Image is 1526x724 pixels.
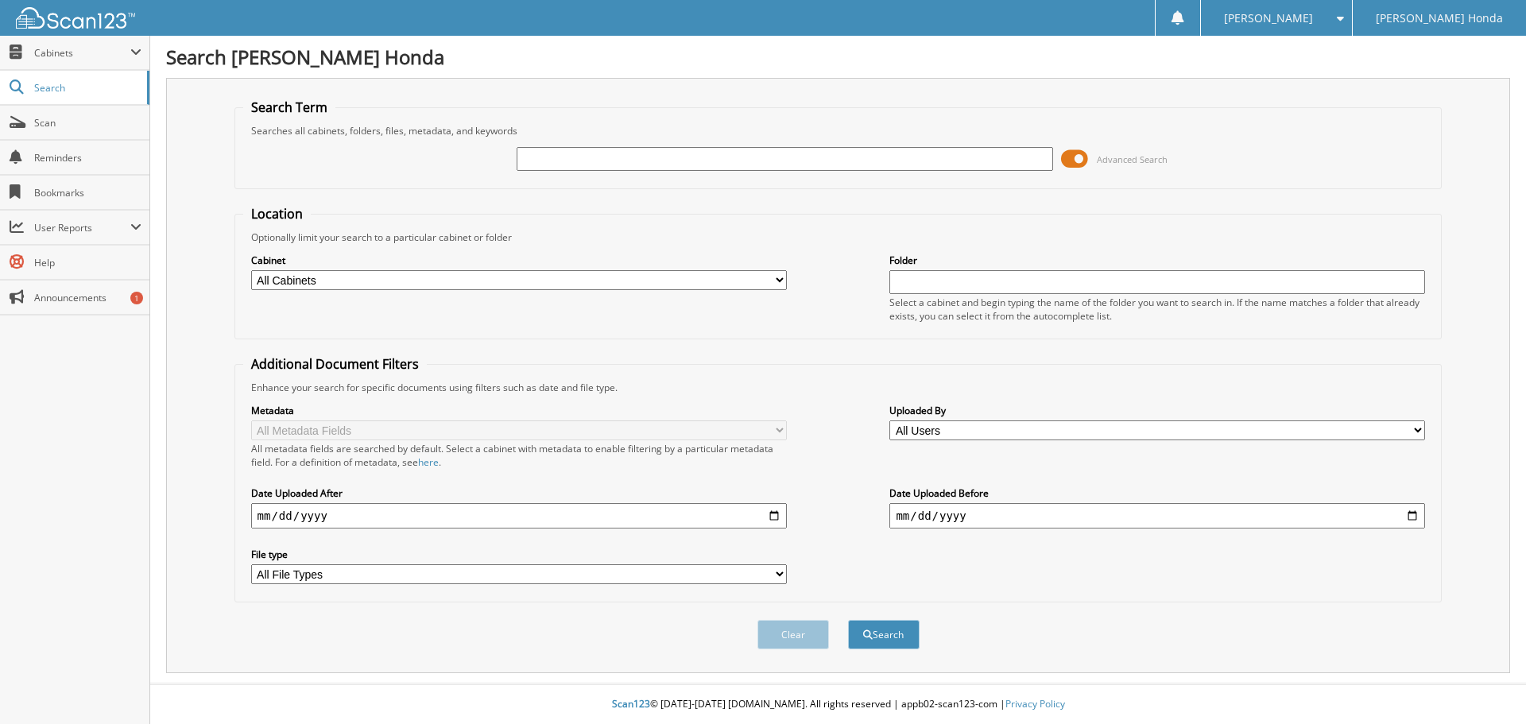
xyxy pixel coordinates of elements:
div: Optionally limit your search to a particular cabinet or folder [243,230,1434,244]
button: Clear [757,620,829,649]
span: Reminders [34,151,141,165]
label: Uploaded By [889,404,1425,417]
span: Bookmarks [34,186,141,199]
h1: Search [PERSON_NAME] Honda [166,44,1510,70]
label: Date Uploaded Before [889,486,1425,500]
label: Metadata [251,404,787,417]
div: © [DATE]-[DATE] [DOMAIN_NAME]. All rights reserved | appb02-scan123-com | [150,685,1526,724]
legend: Location [243,205,311,223]
input: end [889,503,1425,528]
legend: Search Term [243,99,335,116]
div: Searches all cabinets, folders, files, metadata, and keywords [243,124,1434,137]
span: [PERSON_NAME] [1224,14,1313,23]
span: Advanced Search [1097,153,1168,165]
span: Search [34,81,139,95]
button: Search [848,620,920,649]
label: Folder [889,254,1425,267]
span: Announcements [34,291,141,304]
label: Date Uploaded After [251,486,787,500]
div: Enhance your search for specific documents using filters such as date and file type. [243,381,1434,394]
div: All metadata fields are searched by default. Select a cabinet with metadata to enable filtering b... [251,442,787,469]
a: here [418,455,439,469]
legend: Additional Document Filters [243,355,427,373]
img: scan123-logo-white.svg [16,7,135,29]
span: Help [34,256,141,269]
span: [PERSON_NAME] Honda [1376,14,1503,23]
span: Scan [34,116,141,130]
span: Scan123 [612,697,650,710]
span: Cabinets [34,46,130,60]
div: 1 [130,292,143,304]
label: File type [251,548,787,561]
a: Privacy Policy [1005,697,1065,710]
div: Select a cabinet and begin typing the name of the folder you want to search in. If the name match... [889,296,1425,323]
input: start [251,503,787,528]
span: User Reports [34,221,130,234]
label: Cabinet [251,254,787,267]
